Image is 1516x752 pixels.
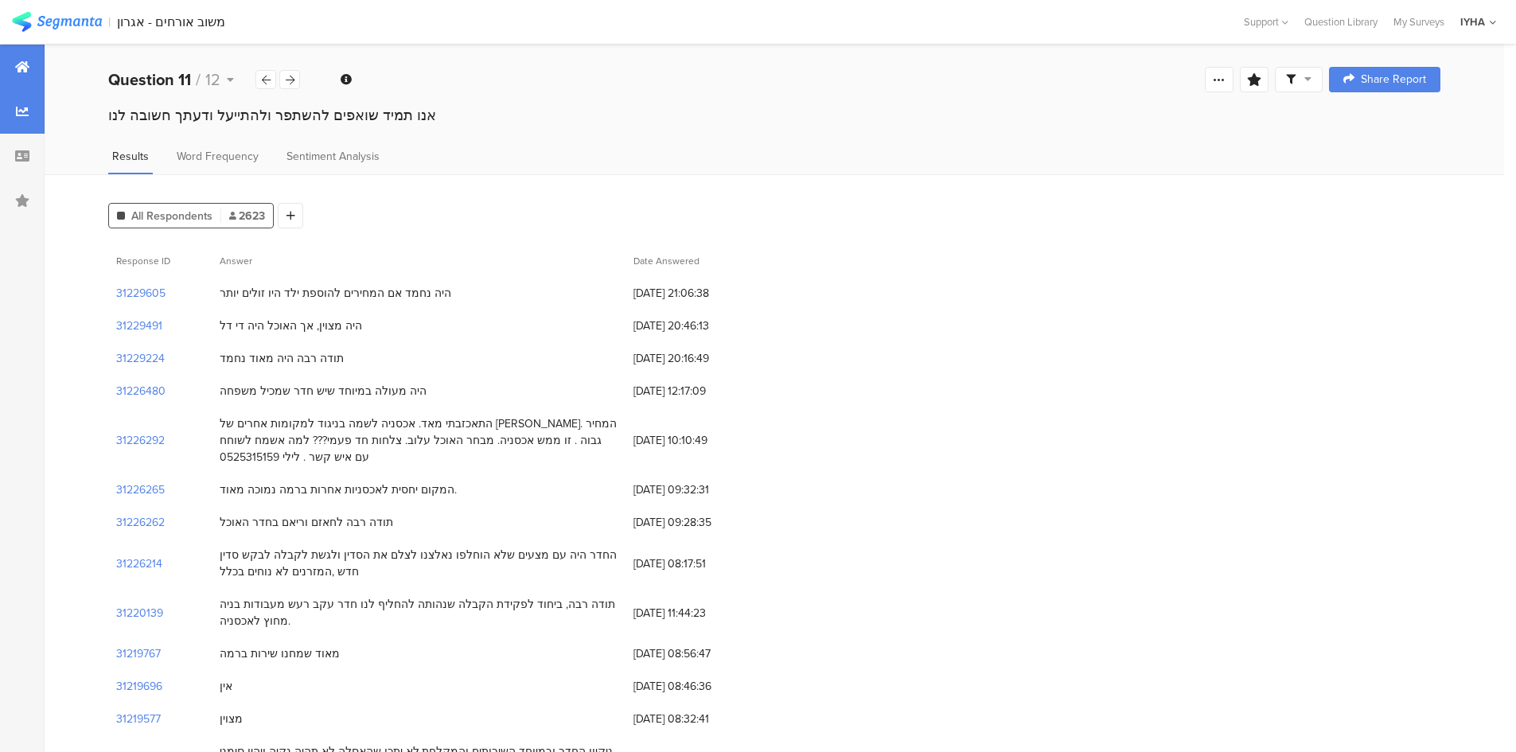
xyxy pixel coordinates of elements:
[116,514,165,531] section: 31226262
[12,12,102,32] img: segmanta logo
[116,350,165,367] section: 31229224
[196,68,201,92] span: /
[220,383,427,399] div: היה מעולה במיוחד שיש חדר שמכיל משפחה
[633,711,761,727] span: [DATE] 08:32:41
[1361,74,1426,85] span: Share Report
[116,555,162,572] section: 31226214
[633,383,761,399] span: [DATE] 12:17:09
[633,285,761,302] span: [DATE] 21:06:38
[633,605,761,621] span: [DATE] 11:44:23
[116,605,163,621] section: 31220139
[220,645,340,662] div: מאוד שמחנו שירות ברמה
[116,711,161,727] section: 31219577
[220,547,618,580] div: החדר היה עם מצעים שלא הוחלפו נאלצנו לצלם את הסדין ולגשת לקבלה לבקש סדין חדש ,המזרנים לא נוחים בכלל
[116,432,165,449] section: 31226292
[205,68,220,92] span: 12
[220,318,362,334] div: היה מצוין, אך האוכל היה די דל
[220,481,457,498] div: המקום יחסית לאכסניות אחרות ברמה נמוכה מאוד.
[633,318,761,334] span: [DATE] 20:46:13
[1244,10,1288,34] div: Support
[116,645,161,662] section: 31219767
[116,481,165,498] section: 31226265
[633,514,761,531] span: [DATE] 09:28:35
[633,678,761,695] span: [DATE] 08:46:36
[117,14,225,29] div: משוב אורחים - אגרון
[1296,14,1385,29] a: Question Library
[633,481,761,498] span: [DATE] 09:32:31
[108,13,111,31] div: |
[220,678,232,695] div: אין
[633,432,761,449] span: [DATE] 10:10:49
[177,148,259,165] span: Word Frequency
[108,68,191,92] b: Question 11
[1460,14,1485,29] div: IYHA
[633,555,761,572] span: [DATE] 08:17:51
[116,254,170,268] span: Response ID
[112,148,149,165] span: Results
[220,254,252,268] span: Answer
[220,285,451,302] div: היה נחמד אם המחירים להוספת ילד היו זולים יותר
[633,645,761,662] span: [DATE] 08:56:47
[229,208,265,224] span: 2623
[220,596,618,629] div: תודה רבה, ביחוד לפקידת הקבלה שנהותה להחליף לנו חדר עקב רעש מעבודות בניה מחוץ לאכסניה.
[633,350,761,367] span: [DATE] 20:16:49
[108,105,1440,126] div: אנו תמיד שואפים להשתפר ולהתייעל ודעתך חשובה לנו
[116,285,166,302] section: 31229605
[286,148,380,165] span: Sentiment Analysis
[633,254,700,268] span: Date Answered
[116,383,166,399] section: 31226480
[116,678,162,695] section: 31219696
[220,415,618,466] div: התאכזבתי מאד. אכסניה לשמה בניגוד למקומות אחרים של [PERSON_NAME]. המחיר גבוה . זו ממש אכסניה. מבחר...
[220,350,344,367] div: תודה רבה היה מאוד נחמד
[220,514,393,531] div: תודה רבה לחאזם וריאם בחדר האוכל
[1385,14,1452,29] a: My Surveys
[131,208,212,224] span: All Respondents
[116,318,162,334] section: 31229491
[220,711,243,727] div: מצוין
